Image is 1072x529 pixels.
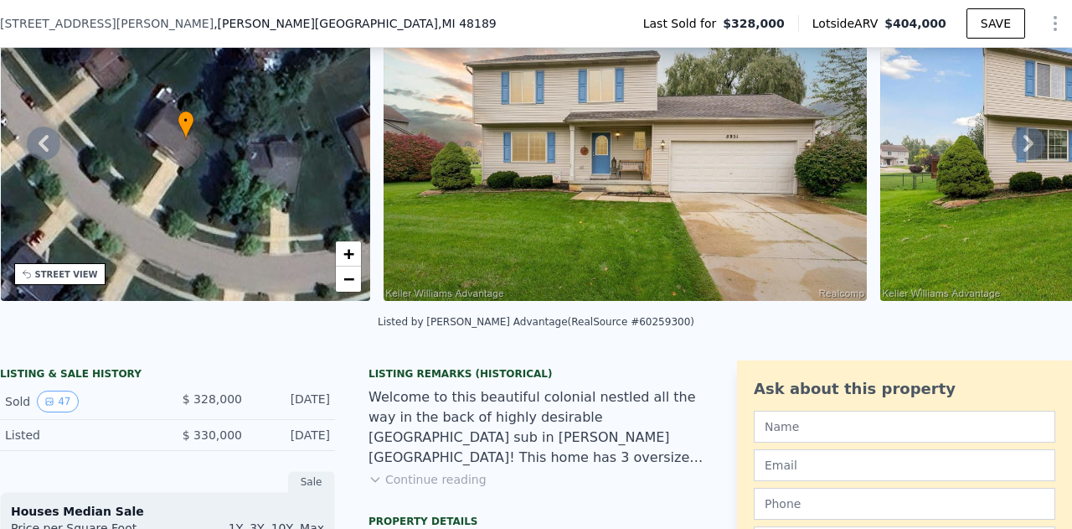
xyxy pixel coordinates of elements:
[438,17,497,30] span: , MI 48189
[368,515,703,528] div: Property details
[643,15,724,32] span: Last Sold for
[754,411,1055,443] input: Name
[5,391,154,412] div: Sold
[343,268,354,289] span: −
[368,471,487,488] button: Continue reading
[336,241,361,267] a: Zoom in
[183,392,242,406] span: $ 328,000
[11,503,324,520] div: Houses Median Sale
[378,316,694,328] div: Listed by [PERSON_NAME] Advantage (RealSource #60259300)
[966,8,1025,39] button: SAVE
[255,391,330,412] div: [DATE]
[5,427,154,443] div: Listed
[368,367,703,381] div: Listing Remarks (Historical)
[754,488,1055,520] input: Phone
[35,268,98,281] div: STREET VIEW
[1038,7,1072,40] button: Show Options
[336,267,361,292] a: Zoom out
[178,111,194,140] div: •
[754,377,1055,401] div: Ask about this property
[37,391,78,412] button: View historical data
[178,113,194,128] span: •
[288,471,335,493] div: Sale
[343,243,354,264] span: +
[214,15,497,32] span: , [PERSON_NAME][GEOGRAPHIC_DATA]
[812,15,884,32] span: Lotside ARV
[723,15,785,32] span: $328,000
[368,387,703,468] div: Welcome to this beautiful colonial nestled all the way in the back of highly desirable [GEOGRAPHI...
[183,428,242,442] span: $ 330,000
[754,449,1055,481] input: Email
[255,427,330,443] div: [DATE]
[884,17,946,30] span: $404,000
